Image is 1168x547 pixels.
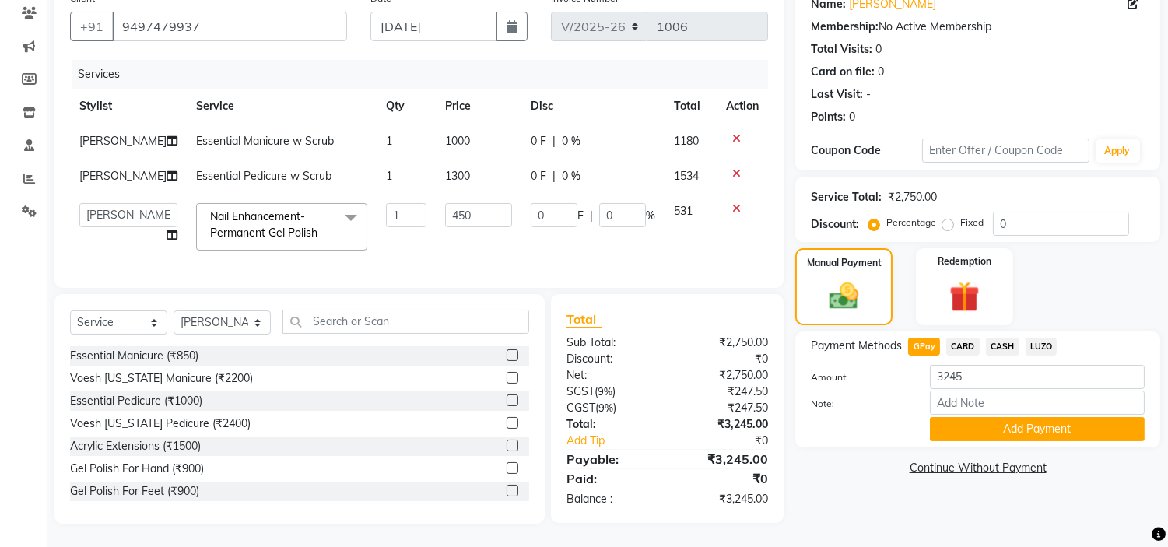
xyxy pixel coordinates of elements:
[70,393,202,409] div: Essential Pedicure (₹1000)
[386,134,392,148] span: 1
[811,109,846,125] div: Points:
[79,134,167,148] span: [PERSON_NAME]
[866,86,871,103] div: -
[1096,139,1140,163] button: Apply
[196,134,334,148] span: Essential Manicure w Scrub
[552,133,556,149] span: |
[598,385,612,398] span: 9%
[811,189,882,205] div: Service Total:
[555,335,668,351] div: Sub Total:
[674,169,699,183] span: 1534
[445,134,470,148] span: 1000
[930,365,1145,389] input: Amount
[72,60,780,89] div: Services
[112,12,347,41] input: Search by Name/Mobile/Email/Code
[668,491,780,507] div: ₹3,245.00
[799,397,918,411] label: Note:
[986,338,1019,356] span: CASH
[521,89,665,124] th: Disc
[555,367,668,384] div: Net:
[70,483,199,500] div: Gel Polish For Feet (₹900)
[531,168,546,184] span: 0 F
[187,89,377,124] th: Service
[820,279,867,313] img: _cash.svg
[717,89,768,124] th: Action
[878,64,884,80] div: 0
[938,254,991,268] label: Redemption
[668,335,780,351] div: ₹2,750.00
[555,384,668,400] div: ( )
[668,367,780,384] div: ₹2,750.00
[668,351,780,367] div: ₹0
[888,189,937,205] div: ₹2,750.00
[668,469,780,488] div: ₹0
[798,460,1157,476] a: Continue Without Payment
[590,208,593,224] span: |
[811,86,863,103] div: Last Visit:
[875,41,882,58] div: 0
[566,311,602,328] span: Total
[799,370,918,384] label: Amount:
[686,433,780,449] div: ₹0
[886,216,936,230] label: Percentage
[436,89,521,124] th: Price
[70,89,187,124] th: Stylist
[960,216,984,230] label: Fixed
[811,64,875,80] div: Card on file:
[445,169,470,183] span: 1300
[668,400,780,416] div: ₹247.50
[668,450,780,468] div: ₹3,245.00
[566,384,595,398] span: SGST
[196,169,331,183] span: Essential Pedicure w Scrub
[555,351,668,367] div: Discount:
[79,169,167,183] span: [PERSON_NAME]
[555,400,668,416] div: ( )
[70,370,253,387] div: Voesh [US_STATE] Manicure (₹2200)
[811,142,922,159] div: Coupon Code
[70,12,114,41] button: +91
[665,89,717,124] th: Total
[531,133,546,149] span: 0 F
[70,416,251,432] div: Voesh [US_STATE] Pedicure (₹2400)
[552,168,556,184] span: |
[946,338,980,356] span: CARD
[555,491,668,507] div: Balance :
[577,208,584,224] span: F
[646,208,655,224] span: %
[1026,338,1058,356] span: LUZO
[674,134,699,148] span: 1180
[70,461,204,477] div: Gel Polish For Hand (₹900)
[562,133,580,149] span: 0 %
[807,256,882,270] label: Manual Payment
[811,19,1145,35] div: No Active Membership
[811,216,859,233] div: Discount:
[930,417,1145,441] button: Add Payment
[317,226,324,240] a: x
[811,338,902,354] span: Payment Methods
[282,310,529,334] input: Search or Scan
[386,169,392,183] span: 1
[210,209,317,240] span: Nail Enhancement-Permanent Gel Polish
[940,278,989,316] img: _gift.svg
[555,450,668,468] div: Payable:
[598,401,613,414] span: 9%
[562,168,580,184] span: 0 %
[668,384,780,400] div: ₹247.50
[555,433,686,449] a: Add Tip
[908,338,940,356] span: GPay
[377,89,436,124] th: Qty
[668,416,780,433] div: ₹3,245.00
[811,41,872,58] div: Total Visits:
[566,401,595,415] span: CGST
[930,391,1145,415] input: Add Note
[811,19,879,35] div: Membership:
[70,438,201,454] div: Acrylic Extensions (₹1500)
[849,109,855,125] div: 0
[922,139,1089,163] input: Enter Offer / Coupon Code
[70,348,198,364] div: Essential Manicure (₹850)
[555,416,668,433] div: Total:
[674,204,693,218] span: 531
[555,469,668,488] div: Paid:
